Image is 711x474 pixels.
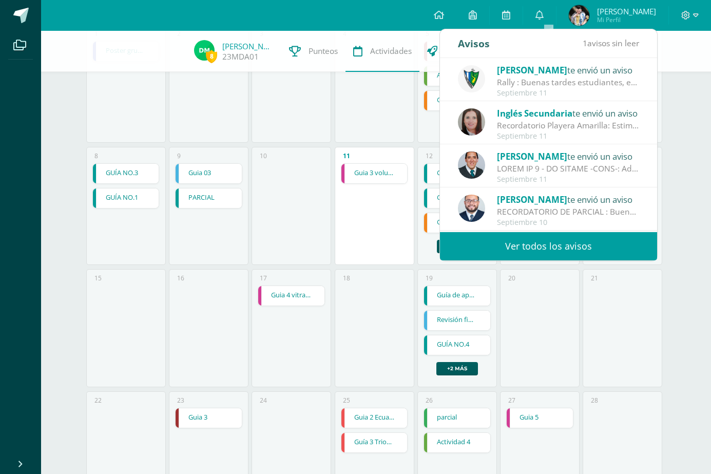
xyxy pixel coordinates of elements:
div: Recordatorio Playera Amarilla: Estimados estudiantes: Les recuerdo que el día de mañana deben de ... [497,120,640,131]
div: Guia 2 Ecuaciones | Tarea [341,408,408,428]
span: [PERSON_NAME] [497,64,567,76]
div: 16 [177,274,184,282]
div: Septiembre 11 [497,175,640,184]
div: te envió un aviso [497,106,640,120]
a: Guía 3 Trionometria [341,433,408,452]
div: Revisión final de portafolio | Tarea [424,310,491,331]
div: te envió un aviso [497,63,640,77]
a: +1 más [437,240,477,253]
span: Actividades [370,46,412,56]
span: [PERSON_NAME] [497,150,567,162]
a: Punteos [281,31,345,72]
div: RECORDATORIO DE PARCIAL : Buenas tardes Jovenes, se les recuerda que mañana hay parcial. Estudien... [497,206,640,218]
div: 21 [591,274,598,282]
img: eaa624bfc361f5d4e8a554d75d1a3cf6.png [458,195,485,222]
img: 2306758994b507d40baaa54be1d4aa7e.png [458,151,485,179]
div: 15 [94,274,102,282]
div: Guía de aprendizaje No. 3 | Tarea [424,163,491,184]
div: 22 [94,396,102,405]
div: Guía de apendizaje No. 4 | Tarea [424,286,491,306]
div: Guia de aprendizaje 2 | Tarea [424,90,491,111]
img: ee4cff8edc7560f86d5efa7cd81a43ae.png [194,40,215,61]
span: Inglés Secundaria [497,107,572,119]
div: te envió un aviso [497,193,640,206]
a: Actividades [345,31,419,72]
div: 12 [426,151,433,160]
a: GUÍA NO.1 [93,188,159,208]
a: GUÍA NO.3 [93,164,159,183]
div: GUÍA NO.2 | Tarea [424,188,491,208]
div: 18 [343,274,350,282]
div: 11 [343,151,350,160]
div: Guía deaprendizaje 3 | Tarea [424,213,491,233]
span: [PERSON_NAME] [597,6,656,16]
span: 8 [206,50,217,63]
div: GUÍA NO.1 | Tarea [92,188,160,208]
a: Actividad 4 [424,433,490,452]
div: Actividad 2 | Tarea [424,66,491,86]
a: Trayectoria [419,31,494,72]
div: 9 [177,151,181,160]
div: Septiembre 11 [497,89,640,98]
span: avisos sin leer [583,37,639,49]
a: Guia 03 [176,164,242,183]
div: TAREA NO 1 - IV UNIDAD -TICS-: Buenas tardes Estimados todos GRUPO PROFESOR AQUINO- II BASICO D R... [497,163,640,175]
a: Guia 3 [176,408,242,428]
div: Guia 5 | Tarea [506,408,573,428]
div: 17 [260,274,267,282]
img: 8af0450cf43d44e38c4a1497329761f3.png [458,108,485,136]
div: GUÍA NO.4 | Tarea [424,335,491,355]
div: parcial | Tarea [424,408,491,428]
div: 26 [426,396,433,405]
img: 9f174a157161b4ddbe12118a61fed988.png [458,65,485,92]
span: Punteos [309,46,338,56]
div: Guía 3 Trionometria | Tarea [341,432,408,453]
div: 19 [426,274,433,282]
div: Guia 03 | Tarea [175,163,242,184]
div: Actividad 4 | Tarea [424,432,491,453]
a: Guia 4 vitrales [258,286,324,306]
a: GUÍA NO.4 [424,335,490,355]
div: Guia 4 vitrales | Tarea [258,286,325,306]
span: [PERSON_NAME] [497,194,567,205]
div: Rally : Buenas tardes estudiantes, es un gusto saludarlos. Por este medio se informa que los jóve... [497,77,640,88]
a: Guia 2 Ecuaciones [341,408,408,428]
div: 8 [94,151,98,160]
span: Mi Perfil [597,15,656,24]
a: [PERSON_NAME] [222,41,274,51]
a: PARCIAL [176,188,242,208]
div: Guia 3 volumenes en perspectiva | Tarea [341,163,408,184]
span: 1 [583,37,587,49]
div: PARCIAL | Tarea [175,188,242,208]
div: Septiembre 11 [497,132,640,141]
a: parcial [424,408,490,428]
a: 23MDA01 [222,51,259,62]
a: Guia 3 volumenes en perspectiva [341,164,408,183]
img: afaf31fb24b47a4519f6e7e13dac0acf.png [569,5,589,26]
a: Ver todos los avisos [440,232,657,260]
div: 20 [508,274,515,282]
div: GUÍA NO.3 | Tarea [92,163,160,184]
div: 10 [260,151,267,160]
a: Revisión final de portafolio [424,311,490,330]
div: Guia 3 | Tarea [175,408,242,428]
a: Guía de apendizaje No. 4 [424,286,490,306]
div: 27 [508,396,515,405]
div: 24 [260,396,267,405]
div: 23 [177,396,184,405]
a: Guia 5 [507,408,573,428]
div: 28 [591,396,598,405]
div: 25 [343,396,350,405]
div: te envió un aviso [497,149,640,163]
a: +2 más [436,362,478,375]
div: Septiembre 10 [497,218,640,227]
